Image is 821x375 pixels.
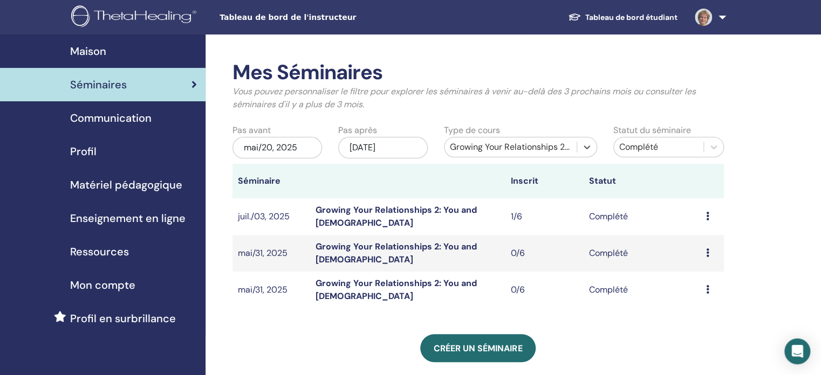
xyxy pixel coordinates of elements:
p: Vous pouvez personnaliser le filtre pour explorer les séminaires à venir au-delà des 3 prochains ... [232,85,724,111]
div: Complété [619,141,698,154]
span: Séminaires [70,77,127,93]
span: Enseignement en ligne [70,210,186,226]
h2: Mes Séminaires [232,60,724,85]
th: Inscrit [505,164,584,198]
td: Complété [584,198,701,235]
td: mai/31, 2025 [232,235,311,272]
td: Complété [584,272,701,308]
div: Open Intercom Messenger [784,338,810,364]
th: Statut [584,164,701,198]
span: Maison [70,43,106,59]
span: Ressources [70,244,129,260]
span: Tableau de bord de l'instructeur [220,12,381,23]
th: Séminaire [232,164,311,198]
div: Growing Your Relationships 2: You and [DEMOGRAPHIC_DATA] [450,141,571,154]
td: 0/6 [505,272,584,308]
span: Mon compte [70,277,135,293]
label: Statut du séminaire [613,124,691,137]
label: Pas avant [232,124,271,137]
label: Pas après [338,124,377,137]
td: mai/31, 2025 [232,272,311,308]
a: Growing Your Relationships 2: You and [DEMOGRAPHIC_DATA] [316,277,477,302]
div: [DATE] [338,137,428,158]
span: Créer un séminaire [434,343,522,354]
a: Créer un séminaire [420,334,536,362]
img: logo.png [71,5,200,30]
span: Communication [70,110,152,126]
a: Tableau de bord étudiant [559,8,686,27]
label: Type de cours [444,124,500,137]
a: Growing Your Relationships 2: You and [DEMOGRAPHIC_DATA] [316,241,477,265]
span: Profil en surbrillance [70,310,176,327]
span: Matériel pédagogique [70,177,182,193]
img: graduation-cap-white.svg [568,12,581,22]
img: default.jpg [695,9,712,26]
span: Profil [70,143,97,159]
td: juil./03, 2025 [232,198,311,235]
td: 0/6 [505,235,584,272]
td: Complété [584,235,701,272]
a: Growing Your Relationships 2: You and [DEMOGRAPHIC_DATA] [316,204,477,228]
td: 1/6 [505,198,584,235]
div: mai/20, 2025 [232,137,322,158]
